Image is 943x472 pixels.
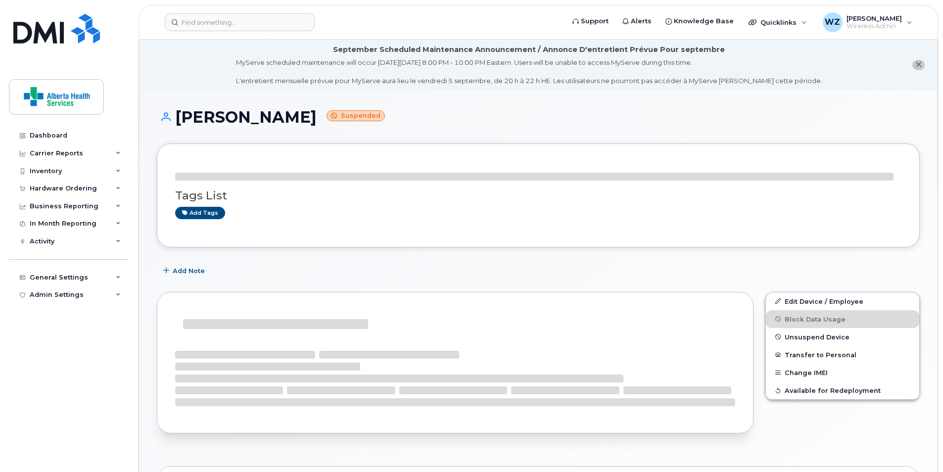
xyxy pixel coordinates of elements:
a: Add tags [175,207,225,219]
div: MyServe scheduled maintenance will occur [DATE][DATE] 8:00 PM - 10:00 PM Eastern. Users will be u... [236,58,822,86]
small: Suspended [327,110,385,122]
h3: Tags List [175,189,901,202]
button: Change IMEI [766,364,919,381]
button: Add Note [157,262,213,280]
h1: [PERSON_NAME] [157,108,920,126]
button: close notification [912,60,925,70]
span: Available for Redeployment [785,387,881,394]
span: Add Note [173,266,205,276]
a: Edit Device / Employee [766,292,919,310]
button: Unsuspend Device [766,328,919,346]
button: Block Data Usage [766,310,919,328]
button: Transfer to Personal [766,346,919,364]
button: Available for Redeployment [766,381,919,399]
span: Unsuspend Device [785,333,849,340]
div: September Scheduled Maintenance Announcement / Annonce D'entretient Prévue Pour septembre [333,45,725,55]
